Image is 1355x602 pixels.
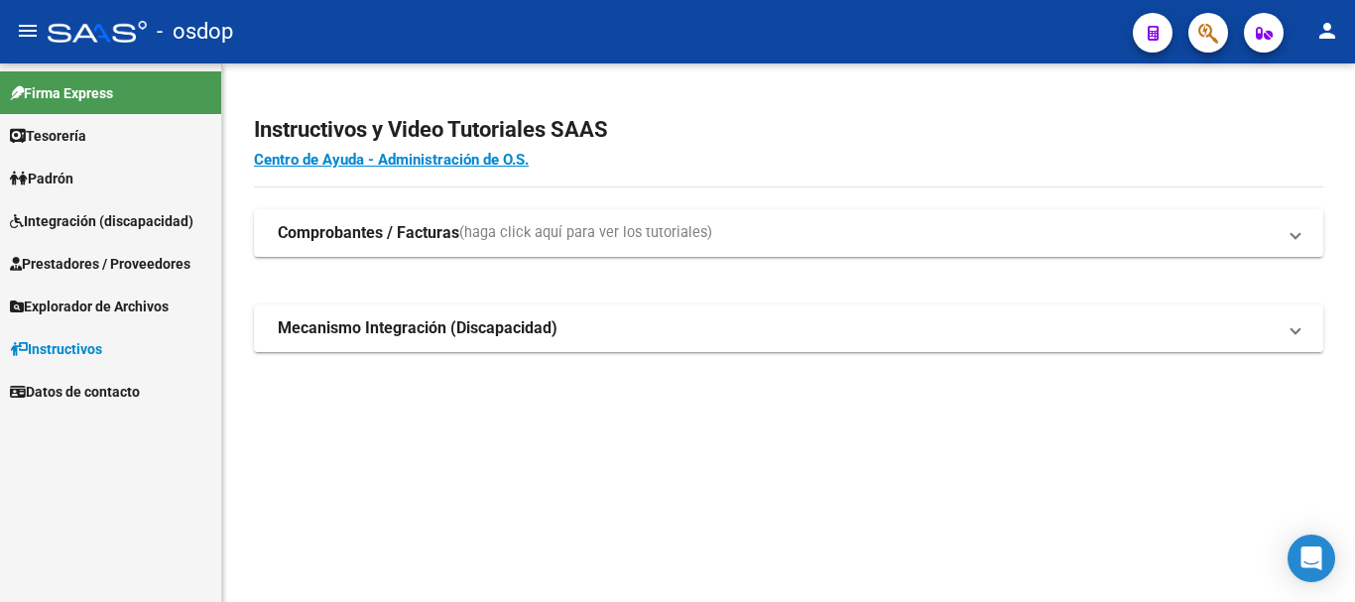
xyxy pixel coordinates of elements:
[10,82,113,104] span: Firma Express
[10,296,169,317] span: Explorador de Archivos
[10,168,73,189] span: Padrón
[10,125,86,147] span: Tesorería
[10,210,193,232] span: Integración (discapacidad)
[254,209,1323,257] mat-expansion-panel-header: Comprobantes / Facturas(haga click aquí para ver los tutoriales)
[278,317,557,339] strong: Mecanismo Integración (Discapacidad)
[278,222,459,244] strong: Comprobantes / Facturas
[254,111,1323,149] h2: Instructivos y Video Tutoriales SAAS
[254,151,529,169] a: Centro de Ayuda - Administración de O.S.
[10,338,102,360] span: Instructivos
[10,381,140,403] span: Datos de contacto
[10,253,190,275] span: Prestadores / Proveedores
[16,19,40,43] mat-icon: menu
[254,304,1323,352] mat-expansion-panel-header: Mecanismo Integración (Discapacidad)
[459,222,712,244] span: (haga click aquí para ver los tutoriales)
[1315,19,1339,43] mat-icon: person
[1288,535,1335,582] div: Open Intercom Messenger
[157,10,233,54] span: - osdop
